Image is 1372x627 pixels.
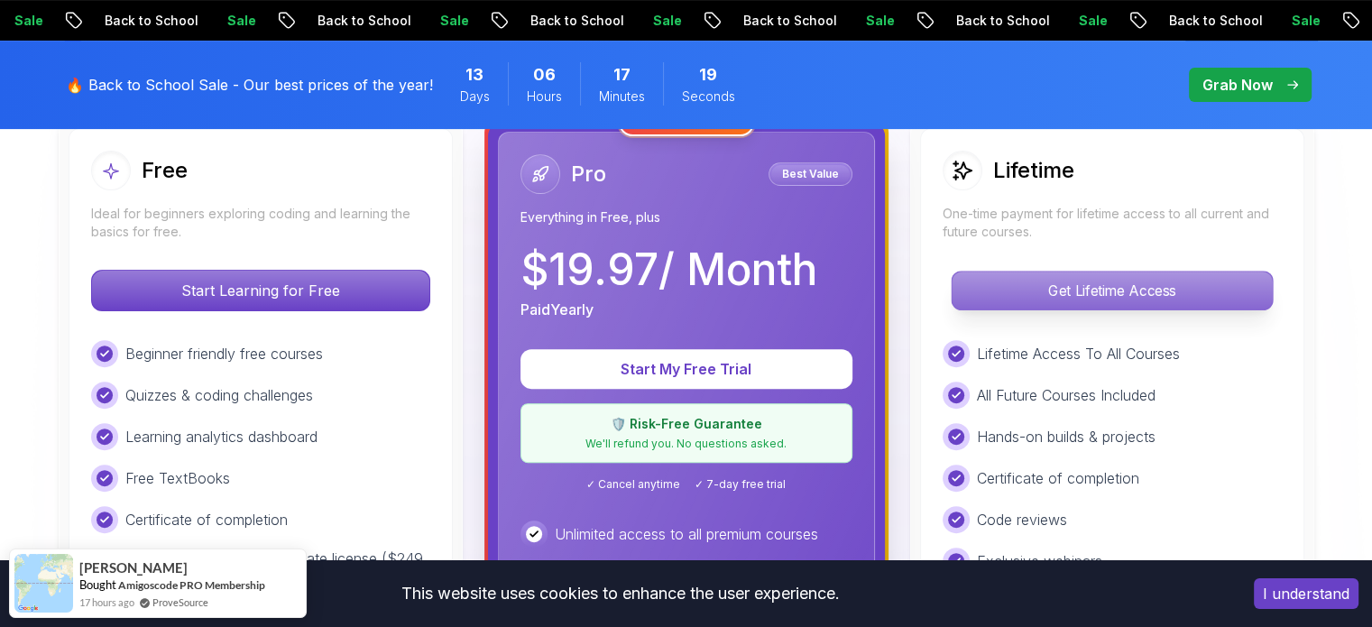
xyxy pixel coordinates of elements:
span: [PERSON_NAME] [79,560,188,576]
p: Sale [604,12,662,30]
p: $ 19.97 / Month [520,248,817,291]
img: provesource social proof notification image [14,554,73,613]
p: Back to School [482,12,604,30]
p: Sale [817,12,875,30]
span: Hours [527,88,562,106]
p: Back to School [695,12,817,30]
p: 3 months IntelliJ IDEA Ultimate license ($249 value) [125,548,430,591]
a: Amigoscode PRO Membership [118,578,265,592]
p: 🔥 Back to School Sale - Our best prices of the year! [66,74,433,96]
h2: Pro [571,160,606,189]
span: Minutes [599,88,645,106]
p: Unlimited access to all premium courses [555,523,818,545]
span: Seconds [682,88,735,106]
a: ProveSource [152,595,208,610]
button: Accept cookies [1254,578,1358,609]
p: Back to School [56,12,179,30]
p: Lifetime Access To All Courses [977,343,1180,364]
p: Sale [391,12,449,30]
p: Best Value [771,165,850,183]
p: Back to School [269,12,391,30]
p: All Future Courses Included [977,384,1156,406]
p: Grab Now [1202,74,1273,96]
span: 17 hours ago [79,595,134,610]
span: 6 Hours [533,62,556,88]
p: Code reviews [977,509,1067,530]
h2: Lifetime [993,156,1074,185]
h2: Free [142,156,188,185]
p: Sale [179,12,236,30]
span: Days [460,88,490,106]
p: Get Lifetime Access [952,272,1272,309]
p: Hands-on builds & projects [977,426,1156,447]
p: Sale [1243,12,1301,30]
a: Get Lifetime Access [943,281,1282,300]
a: Start My Free Trial [520,360,852,378]
p: Back to School [907,12,1030,30]
p: Back to School [1120,12,1243,30]
p: Sale [1030,12,1088,30]
p: Ideal for beginners exploring coding and learning the basics for free. [91,205,430,241]
p: Free TextBooks [125,467,230,489]
p: Quizzes & coding challenges [125,384,313,406]
div: This website uses cookies to enhance the user experience. [14,574,1227,613]
span: 13 Days [465,62,483,88]
span: ✓ Cancel anytime [586,477,680,492]
p: 🛡️ Risk-Free Guarantee [532,415,841,433]
p: One-time payment for lifetime access to all current and future courses. [943,205,1282,241]
span: Bought [79,577,116,592]
p: Start My Free Trial [542,358,831,380]
button: Start Learning for Free [91,270,430,311]
span: ✓ 7-day free trial [695,477,786,492]
p: Start Learning for Free [92,271,429,310]
span: 19 Seconds [699,62,717,88]
p: Learning analytics dashboard [125,426,318,447]
p: Exclusive webinars [977,550,1102,572]
p: Certificate of completion [125,509,288,530]
p: Beginner friendly free courses [125,343,323,364]
span: 17 Minutes [613,62,631,88]
button: Start My Free Trial [520,349,852,389]
p: Paid Yearly [520,299,594,320]
p: Everything in Free, plus [520,208,852,226]
p: We'll refund you. No questions asked. [532,437,841,451]
a: Start Learning for Free [91,281,430,300]
p: Certificate of completion [977,467,1139,489]
button: Get Lifetime Access [951,271,1273,310]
